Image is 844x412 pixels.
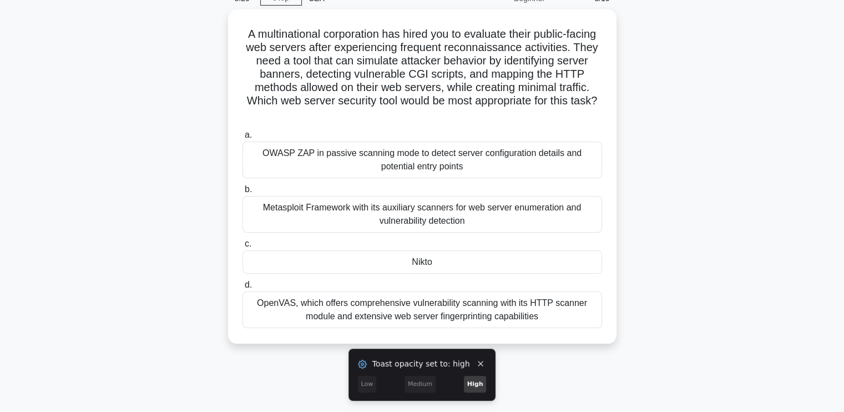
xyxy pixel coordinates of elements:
div: Low [358,376,377,393]
span: a. [245,130,252,139]
div: Nikto [242,250,602,274]
div: High [464,376,487,393]
span: c. [245,239,251,248]
div: Metasploit Framework with its auxiliary scanners for web server enumeration and vulnerability det... [242,196,602,233]
h5: A multinational corporation has hired you to evaluate their public-facing web servers after exper... [241,27,603,122]
button: Close [475,358,486,369]
div: Medium [405,376,436,393]
div: OpenVAS, which offers comprehensive vulnerability scanning with its HTTP scanner module and exten... [242,292,602,328]
span: Toast opacity set to: high [372,357,470,370]
span: b. [245,184,252,194]
div: OWASP ZAP in passive scanning mode to detect server configuration details and potential entry points [242,142,602,178]
span: d. [245,280,252,289]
